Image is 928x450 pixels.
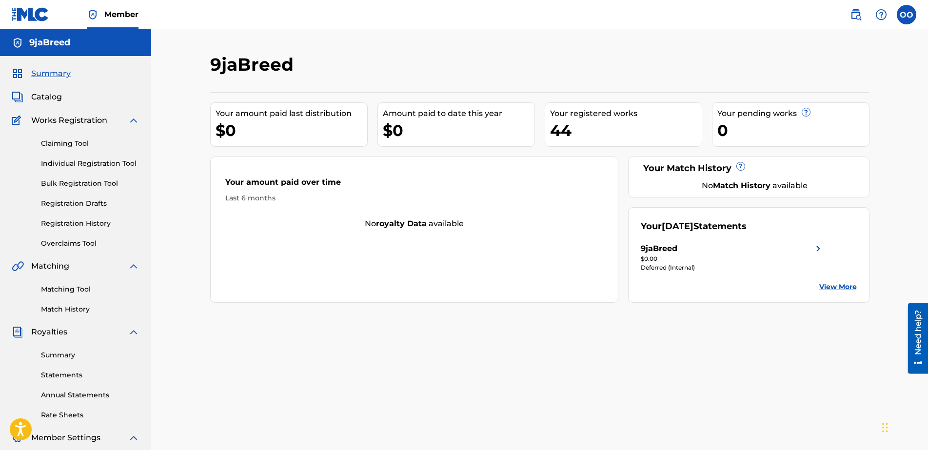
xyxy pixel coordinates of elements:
[550,108,702,119] div: Your registered works
[875,9,887,20] img: help
[216,108,367,119] div: Your amount paid last distribution
[104,9,138,20] span: Member
[641,263,824,272] div: Deferred (Internal)
[210,54,298,76] h2: 9jaBreed
[41,218,139,229] a: Registration History
[41,178,139,189] a: Bulk Registration Tool
[128,260,139,272] img: expand
[41,304,139,314] a: Match History
[376,219,427,228] strong: royalty data
[31,68,71,79] span: Summary
[41,158,139,169] a: Individual Registration Tool
[641,220,747,233] div: Your Statements
[550,119,702,141] div: 44
[717,108,869,119] div: Your pending works
[846,5,866,24] a: Public Search
[31,326,67,338] span: Royalties
[802,108,810,116] span: ?
[871,5,891,24] div: Help
[12,91,62,103] a: CatalogCatalog
[12,37,23,49] img: Accounts
[12,432,23,444] img: Member Settings
[211,218,618,230] div: No available
[12,91,23,103] img: Catalog
[12,326,23,338] img: Royalties
[41,198,139,209] a: Registration Drafts
[31,260,69,272] span: Matching
[12,260,24,272] img: Matching
[41,390,139,400] a: Annual Statements
[662,221,693,232] span: [DATE]
[641,254,824,263] div: $0.00
[128,326,139,338] img: expand
[901,303,928,374] iframe: Resource Center
[31,115,107,126] span: Works Registration
[41,238,139,249] a: Overclaims Tool
[897,5,916,24] div: User Menu
[641,243,824,272] a: 9jaBreedright chevron icon$0.00Deferred (Internal)
[713,181,770,190] strong: Match History
[41,138,139,149] a: Claiming Tool
[41,284,139,294] a: Matching Tool
[641,162,857,175] div: Your Match History
[653,180,857,192] div: No available
[128,432,139,444] img: expand
[383,108,534,119] div: Amount paid to date this year
[879,403,928,450] iframe: Chat Widget
[41,350,139,360] a: Summary
[29,37,70,48] h5: 9jaBreed
[41,370,139,380] a: Statements
[882,413,888,442] div: Drag
[128,115,139,126] img: expand
[383,119,534,141] div: $0
[812,243,824,254] img: right chevron icon
[737,162,745,170] span: ?
[12,7,49,21] img: MLC Logo
[87,9,99,20] img: Top Rightsholder
[31,432,100,444] span: Member Settings
[31,91,62,103] span: Catalog
[216,119,367,141] div: $0
[225,176,604,193] div: Your amount paid over time
[12,68,23,79] img: Summary
[225,193,604,203] div: Last 6 months
[819,282,857,292] a: View More
[850,9,862,20] img: search
[641,243,677,254] div: 9jaBreed
[717,119,869,141] div: 0
[12,115,24,126] img: Works Registration
[41,410,139,420] a: Rate Sheets
[11,7,24,52] div: Need help?
[12,68,71,79] a: SummarySummary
